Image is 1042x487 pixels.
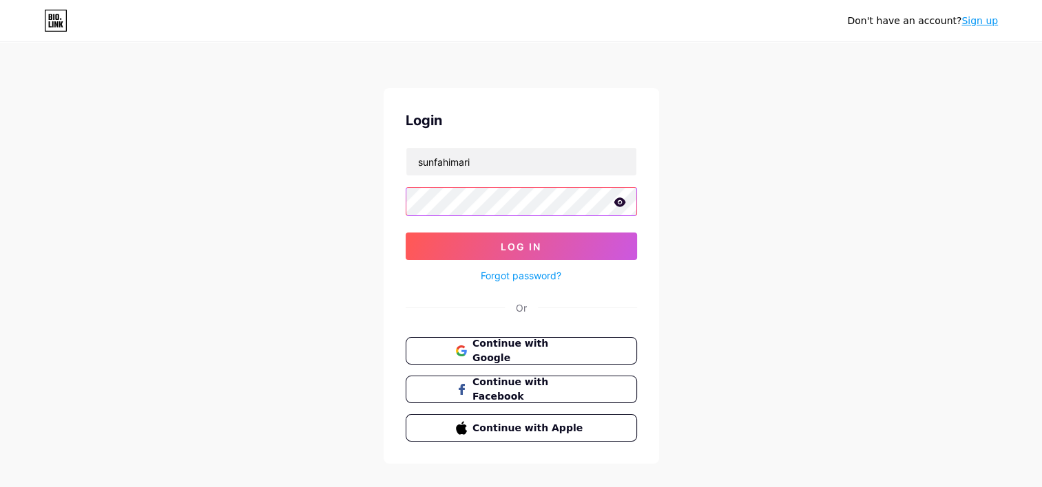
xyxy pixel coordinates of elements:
button: Continue with Google [406,337,637,365]
span: Continue with Apple [472,421,586,435]
button: Continue with Apple [406,414,637,442]
div: Don't have an account? [847,14,998,28]
button: Log In [406,232,637,260]
div: Or [516,301,527,315]
a: Forgot password? [481,268,561,283]
input: Username [406,148,636,175]
a: Sign up [961,15,998,26]
span: Log In [501,241,541,252]
div: Login [406,110,637,131]
span: Continue with Facebook [472,375,586,404]
span: Continue with Google [472,336,586,365]
button: Continue with Facebook [406,376,637,403]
